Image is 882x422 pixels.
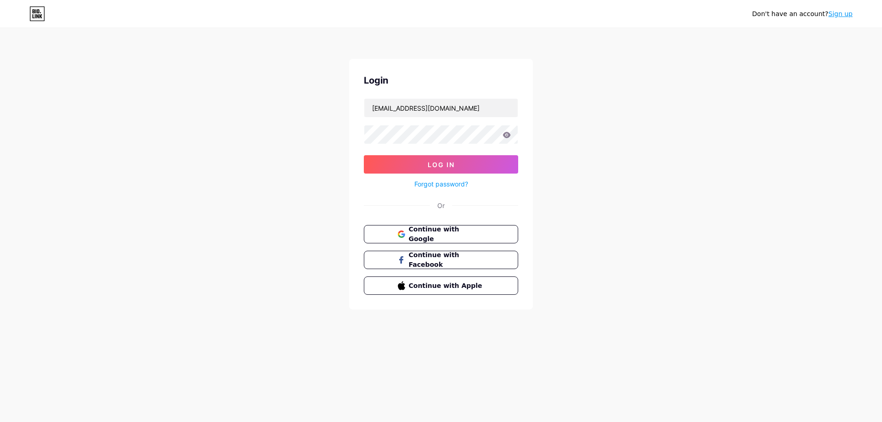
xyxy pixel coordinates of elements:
div: Login [364,73,518,87]
button: Continue with Apple [364,276,518,295]
span: Continue with Google [409,225,485,244]
span: Continue with Apple [409,281,485,291]
input: Username [364,99,518,117]
button: Continue with Facebook [364,251,518,269]
div: Or [437,201,445,210]
span: Log In [428,161,455,169]
button: Log In [364,155,518,174]
button: Continue with Google [364,225,518,243]
div: Don't have an account? [752,9,853,19]
a: Forgot password? [414,179,468,189]
span: Continue with Facebook [409,250,485,270]
a: Sign up [828,10,853,17]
